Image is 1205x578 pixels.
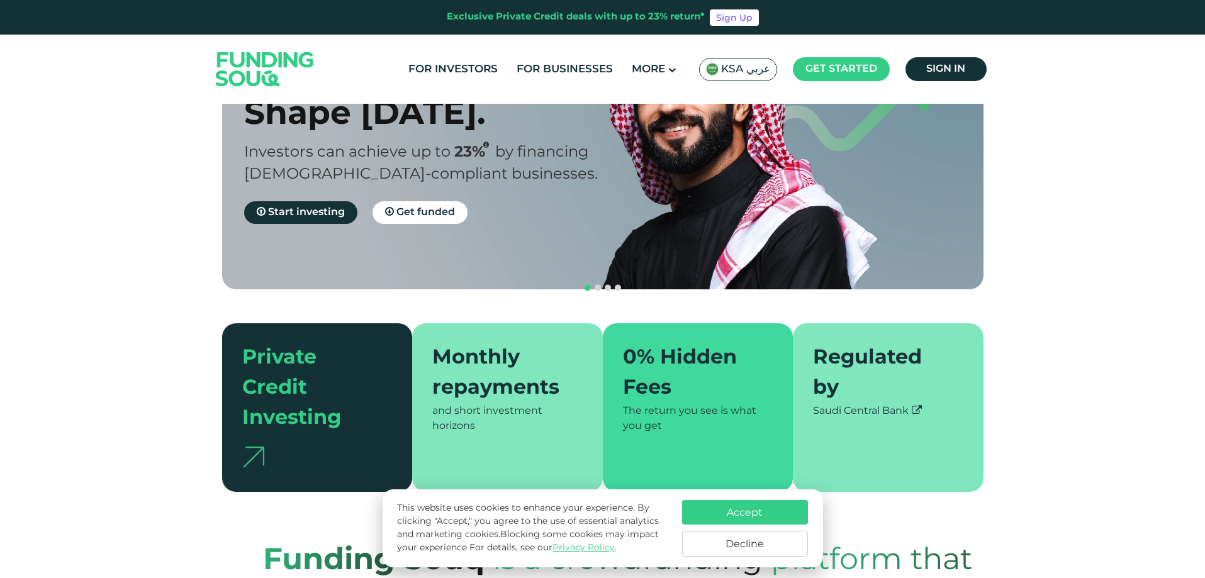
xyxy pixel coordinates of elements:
div: Private Credit Investing [242,343,378,434]
i: 23% IRR (expected) ~ 15% Net yield (expected) [483,142,489,148]
a: For Investors [405,59,501,80]
a: Sign Up [710,9,759,26]
span: Investors can achieve up to [244,145,451,160]
button: navigation [603,283,613,293]
div: and short investment horizons [432,404,583,434]
strong: Funding Souq [263,547,485,575]
div: Exclusive Private Credit deals with up to 23% return* [447,10,705,25]
a: Sign in [905,57,987,81]
button: Accept [682,500,808,525]
span: More [632,64,665,75]
span: Sign in [926,64,965,74]
img: arrow [242,447,264,467]
p: This website uses cookies to enhance your experience. By clicking "Accept," you agree to the use ... [397,502,669,555]
div: The return you see is what you get [623,404,773,434]
span: Start investing [268,208,345,217]
button: Decline [682,531,808,557]
div: 0% Hidden Fees [623,343,758,404]
div: Shape [DATE]. [244,92,625,132]
span: KSA عربي [721,62,770,77]
button: navigation [583,283,593,293]
span: Blocking some cookies may impact your experience [397,530,659,552]
img: Logo [203,37,327,101]
div: Monthly repayments [432,343,568,404]
span: 23% [454,145,495,160]
button: navigation [613,283,623,293]
div: Saudi Central Bank [813,404,963,419]
a: Start investing [244,201,357,224]
span: For details, see our . [469,543,617,552]
img: SA Flag [706,63,719,75]
span: Get funded [396,208,455,217]
button: navigation [593,283,603,293]
div: Regulated by [813,343,948,404]
a: Get funded [373,201,468,224]
a: For Businesses [513,59,616,80]
a: Privacy Policy [552,543,615,552]
span: Get started [805,64,877,74]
